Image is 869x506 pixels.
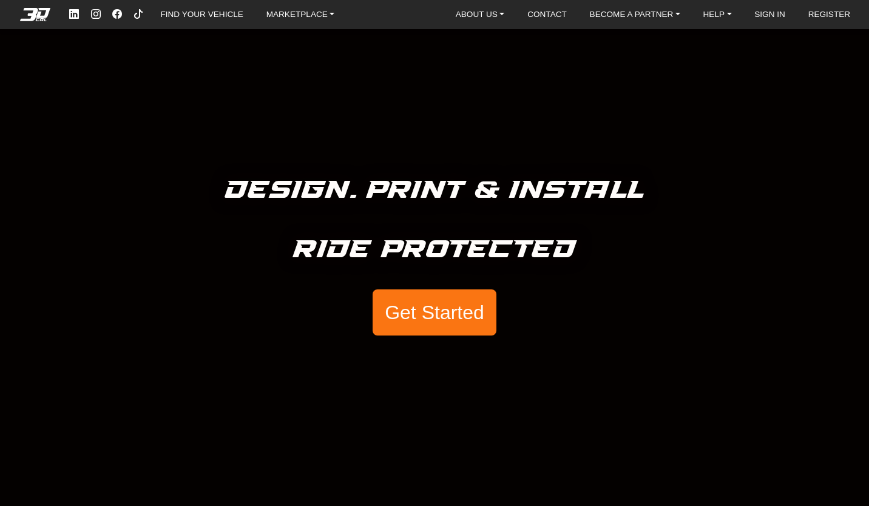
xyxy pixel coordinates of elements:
[293,230,577,270] h5: Ride Protected
[585,6,685,24] a: BECOME A PARTNER
[803,6,856,24] a: REGISTER
[522,6,572,24] a: CONTACT
[749,6,790,24] a: SIGN IN
[262,6,340,24] a: MARKETPLACE
[373,289,496,336] button: Get Started
[698,6,737,24] a: HELP
[451,6,510,24] a: ABOUT US
[155,6,248,24] a: FIND YOUR VEHICLE
[225,170,644,211] h5: Design. Print & Install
